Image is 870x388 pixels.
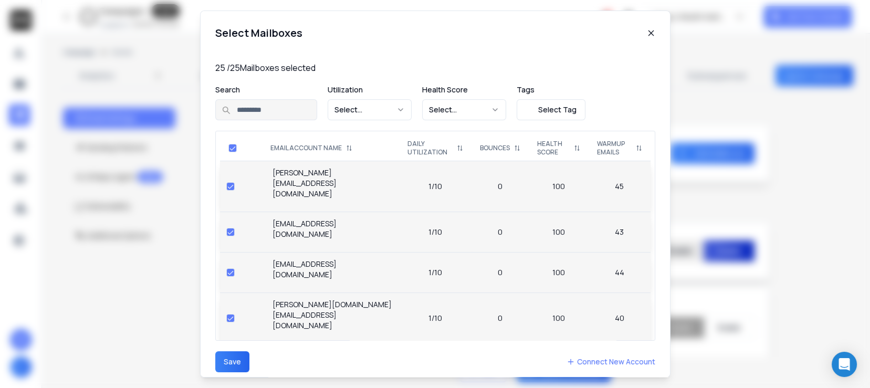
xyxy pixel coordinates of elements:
p: Tags [517,85,585,95]
p: Search [215,85,317,95]
p: 25 / 25 Mailboxes selected [215,61,655,74]
p: Utilization [328,85,412,95]
button: Select... [328,99,412,120]
h1: Select Mailboxes [215,26,302,40]
button: Select... [422,99,506,120]
div: Open Intercom Messenger [832,352,857,377]
button: Select Tag [517,99,585,120]
p: Health Score [422,85,506,95]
